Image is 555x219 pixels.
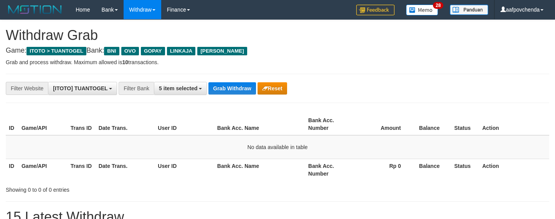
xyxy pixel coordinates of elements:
td: No data available in table [6,135,549,159]
img: panduan.png [450,5,488,15]
button: Reset [258,82,287,95]
button: Grab Withdraw [208,82,256,95]
th: Trans ID [68,113,96,135]
th: Date Trans. [96,159,155,181]
span: [ITOTO] TUANTOGEL [53,85,107,91]
span: BNI [104,47,119,55]
h4: Game: Bank: [6,47,549,55]
th: Game/API [18,113,68,135]
span: LINKAJA [167,47,196,55]
img: Button%20Memo.svg [406,5,438,15]
th: Bank Acc. Number [305,159,354,181]
th: ID [6,113,18,135]
img: Feedback.jpg [356,5,395,15]
th: Action [479,159,549,181]
th: Date Trans. [96,113,155,135]
th: Bank Acc. Number [305,113,354,135]
span: 28 [433,2,443,9]
th: Bank Acc. Name [214,159,305,181]
button: [ITOTO] TUANTOGEL [48,82,117,95]
span: ITOTO > TUANTOGEL [26,47,86,55]
div: Showing 0 to 0 of 0 entries [6,183,226,194]
th: Trans ID [68,159,96,181]
div: Filter Website [6,82,48,95]
h1: Withdraw Grab [6,28,549,43]
th: Action [479,113,549,135]
th: Balance [413,113,451,135]
th: ID [6,159,18,181]
button: 5 item selected [154,82,207,95]
th: Amount [354,113,413,135]
th: User ID [155,159,214,181]
strong: 10 [122,59,128,65]
th: Game/API [18,159,68,181]
th: Status [451,159,479,181]
span: GOPAY [141,47,165,55]
th: Bank Acc. Name [214,113,305,135]
p: Grab and process withdraw. Maximum allowed is transactions. [6,58,549,66]
span: OVO [121,47,139,55]
div: Filter Bank [119,82,154,95]
th: Balance [413,159,451,181]
th: User ID [155,113,214,135]
span: [PERSON_NAME] [197,47,247,55]
img: MOTION_logo.png [6,4,64,15]
th: Rp 0 [354,159,413,181]
span: 5 item selected [159,85,197,91]
th: Status [451,113,479,135]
